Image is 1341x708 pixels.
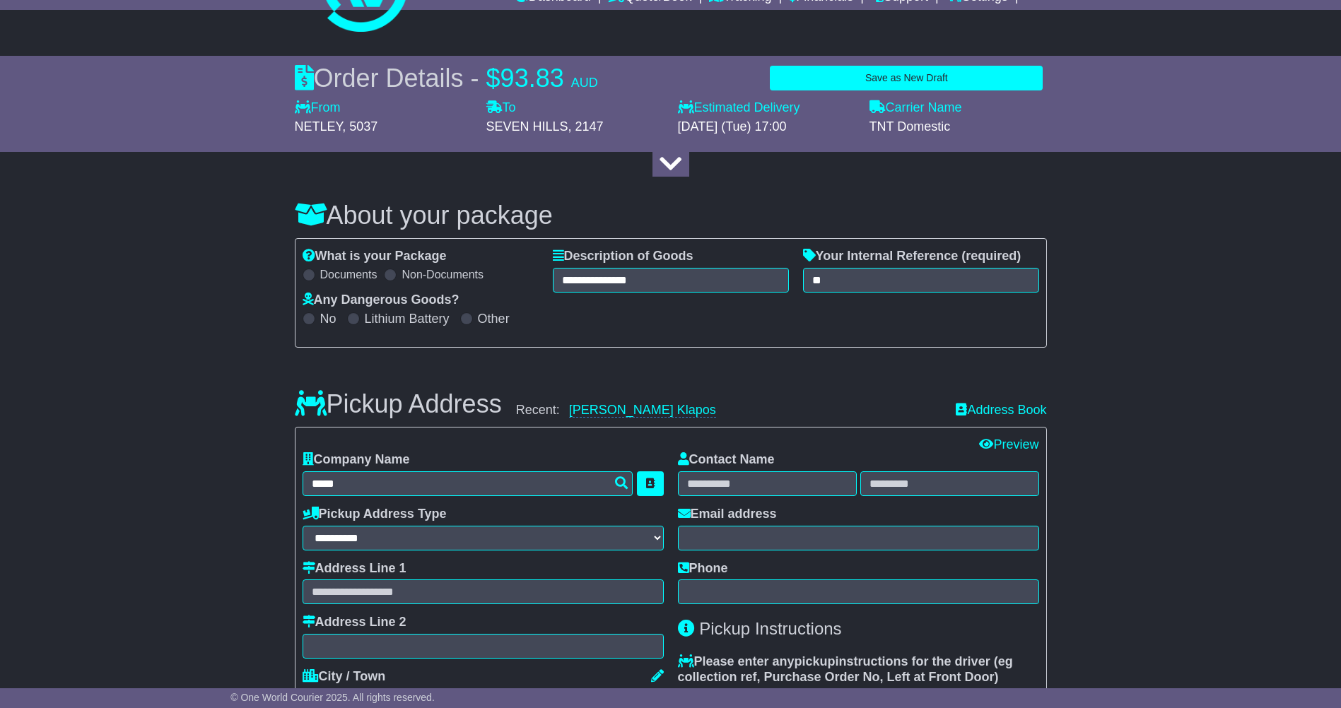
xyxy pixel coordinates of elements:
div: Recent: [516,403,942,418]
label: Address Line 2 [303,615,406,630]
label: Your Internal Reference (required) [803,249,1021,264]
span: eg collection ref, Purchase Order No, Left at Front Door [678,654,1013,684]
span: NETLEY [295,119,343,134]
h3: About your package [295,201,1047,230]
span: SEVEN HILLS [486,119,568,134]
span: AUD [571,76,598,90]
label: Description of Goods [553,249,693,264]
span: 93.83 [500,64,564,93]
label: Lithium Battery [365,312,450,327]
span: pickup [795,654,836,668]
span: Pickup Instructions [699,619,841,638]
label: From [295,100,341,116]
label: Carrier Name [869,100,962,116]
label: Pickup Address Type [303,507,447,522]
label: Please enter any instructions for the driver ( ) [678,654,1039,685]
label: Email address [678,507,777,522]
label: Documents [320,268,377,281]
a: Preview [979,437,1038,452]
label: Estimated Delivery [678,100,855,116]
label: Contact Name [678,452,775,468]
label: No [320,312,336,327]
label: What is your Package [303,249,447,264]
div: Order Details - [295,63,598,93]
span: © One World Courier 2025. All rights reserved. [230,692,435,703]
h3: Pickup Address [295,390,502,418]
label: Phone [678,561,728,577]
span: , 2147 [568,119,604,134]
a: Address Book [956,403,1046,418]
label: Company Name [303,452,410,468]
div: TNT Domestic [869,119,1047,135]
button: Save as New Draft [770,66,1043,90]
div: [DATE] (Tue) 17:00 [678,119,855,135]
label: Non-Documents [402,268,484,281]
label: City / Town [303,669,386,685]
span: , 5037 [342,119,377,134]
span: $ [486,64,500,93]
a: [PERSON_NAME] Klapos [569,403,716,418]
label: Any Dangerous Goods? [303,293,459,308]
label: Other [478,312,510,327]
label: Address Line 1 [303,561,406,577]
label: To [486,100,516,116]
